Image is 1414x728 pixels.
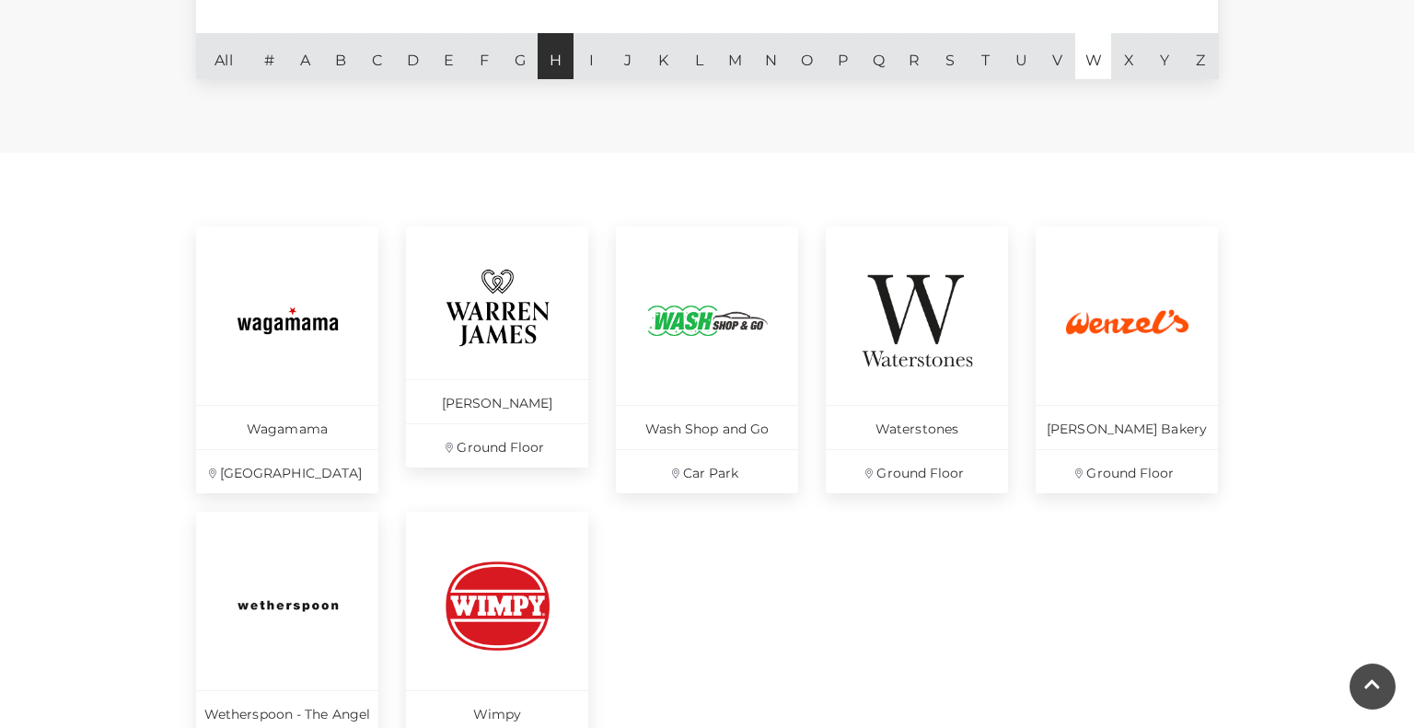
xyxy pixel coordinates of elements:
a: B [323,33,359,79]
a: [PERSON_NAME] Bakery Ground Floor [1036,226,1218,493]
a: Y [1147,33,1183,79]
a: J [609,33,645,79]
p: Ground Floor [406,423,588,468]
a: K [645,33,681,79]
a: S [933,33,968,79]
a: Q [861,33,897,79]
a: [PERSON_NAME] Ground Floor [406,226,588,468]
a: Waterstones Ground Floor [826,226,1008,493]
a: N [753,33,789,79]
p: Car Park [616,449,798,493]
p: Wash Shop and Go [616,405,798,449]
p: Ground Floor [826,449,1008,493]
a: Z [1183,33,1219,79]
a: All [196,33,251,79]
a: R [897,33,933,79]
a: Wash Shop and Go Car Park [616,226,798,493]
p: Ground Floor [1036,449,1218,493]
a: E [431,33,467,79]
p: [GEOGRAPHIC_DATA] [196,449,378,493]
p: Waterstones [826,405,1008,449]
a: P [825,33,861,79]
a: A [287,33,323,79]
a: Wagamama [GEOGRAPHIC_DATA] [196,226,378,493]
p: [PERSON_NAME] Bakery [1036,405,1218,449]
a: # [251,33,287,79]
p: [PERSON_NAME] [406,379,588,423]
p: Wagamama [196,405,378,449]
a: O [789,33,825,79]
a: D [395,33,431,79]
a: X [1111,33,1147,79]
a: M [717,33,753,79]
a: H [538,33,574,79]
a: F [467,33,503,79]
a: C [359,33,395,79]
a: I [574,33,609,79]
a: U [1003,33,1039,79]
a: L [681,33,717,79]
a: T [968,33,1003,79]
a: V [1039,33,1075,79]
a: G [502,33,538,79]
a: W [1075,33,1111,79]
